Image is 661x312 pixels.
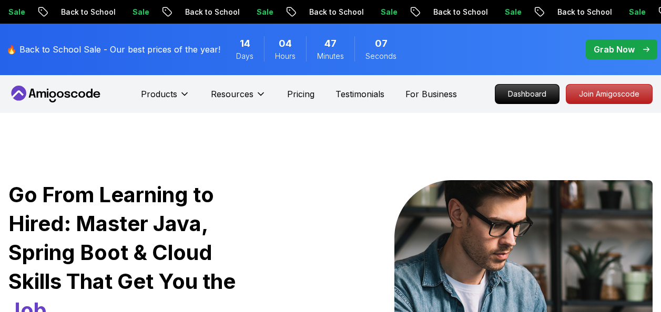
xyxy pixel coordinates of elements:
p: Back to School [113,7,184,17]
p: Back to School [237,7,308,17]
p: 🔥 Back to School Sale - Our best prices of the year! [6,43,220,56]
span: Hours [275,51,296,61]
span: Days [236,51,253,61]
p: Products [141,88,177,100]
button: Resources [211,88,266,109]
span: 4 Hours [279,36,292,51]
span: Seconds [365,51,396,61]
a: Join Amigoscode [566,84,653,104]
p: Back to School [485,7,556,17]
a: For Business [405,88,457,100]
p: Back to School [361,7,432,17]
p: Dashboard [495,85,559,103]
a: Dashboard [495,84,560,104]
p: Resources [211,88,253,100]
p: Sale [556,7,590,17]
a: Pricing [287,88,314,100]
button: Products [141,88,190,109]
p: Sale [184,7,218,17]
a: Testimonials [335,88,384,100]
span: 7 Seconds [375,36,388,51]
span: Minutes [317,51,344,61]
p: Sale [60,7,94,17]
p: Join Amigoscode [566,85,652,103]
span: 14 Days [240,36,250,51]
p: Sale [432,7,466,17]
p: Grab Now [594,43,635,56]
p: Sale [308,7,342,17]
span: 47 Minutes [324,36,337,51]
